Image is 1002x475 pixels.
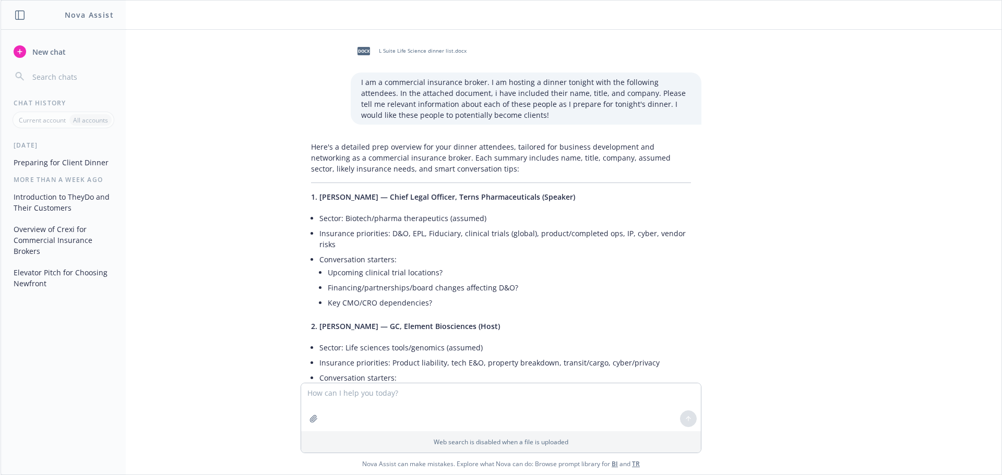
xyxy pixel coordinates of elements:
[319,211,691,226] li: Sector: Biotech/pharma therapeutics (assumed)
[9,42,117,61] button: New chat
[5,453,997,474] span: Nova Assist can make mistakes. Explore what Nova can do: Browse prompt library for and
[361,77,691,120] p: I am a commercial insurance broker. I am hosting a dinner tonight with the following attendees. I...
[65,9,114,20] h1: Nova Assist
[9,154,117,171] button: Preparing for Client Dinner
[319,252,691,312] li: Conversation starters:
[311,192,575,202] span: 1. [PERSON_NAME] — Chief Legal Officer, Terns Pharmaceuticals (Speaker)
[9,264,117,292] button: Elevator Pitch for Choosing Newfront
[19,116,66,125] p: Current account
[351,38,469,64] div: docxL Suite Life Science dinner list.docx
[319,340,691,355] li: Sector: Life sciences tools/genomics (assumed)
[632,459,640,468] a: TR
[319,355,691,370] li: Insurance priorities: Product liability, tech E&O, property breakdown, transit/cargo, cyber/privacy
[1,175,126,184] div: More than a week ago
[328,280,691,295] li: Financing/partnerships/board changes affecting D&O?
[1,141,126,150] div: [DATE]
[30,69,113,84] input: Search chats
[357,47,370,55] span: docx
[30,46,66,57] span: New chat
[307,437,695,446] p: Web search is disabled when a file is uploaded
[311,141,691,174] p: Here's a detailed prep overview for your dinner attendees, tailored for business development and ...
[379,47,467,54] span: L Suite Life Science dinner list.docx
[319,370,691,431] li: Conversation starters:
[9,188,117,216] button: Introduction to TheyDo and Their Customers
[319,226,691,252] li: Insurance priorities: D&O, EPL, Fiduciary, clinical trials (global), product/completed ops, IP, c...
[9,221,117,260] button: Overview of Crexi for Commercial Insurance Brokers
[311,321,500,331] span: 2. [PERSON_NAME] — GC, Element Biosciences (Host)
[612,459,618,468] a: BI
[328,295,691,310] li: Key CMO/CRO dependencies?
[1,99,126,107] div: Chat History
[328,265,691,280] li: Upcoming clinical trial locations?
[73,116,108,125] p: All accounts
